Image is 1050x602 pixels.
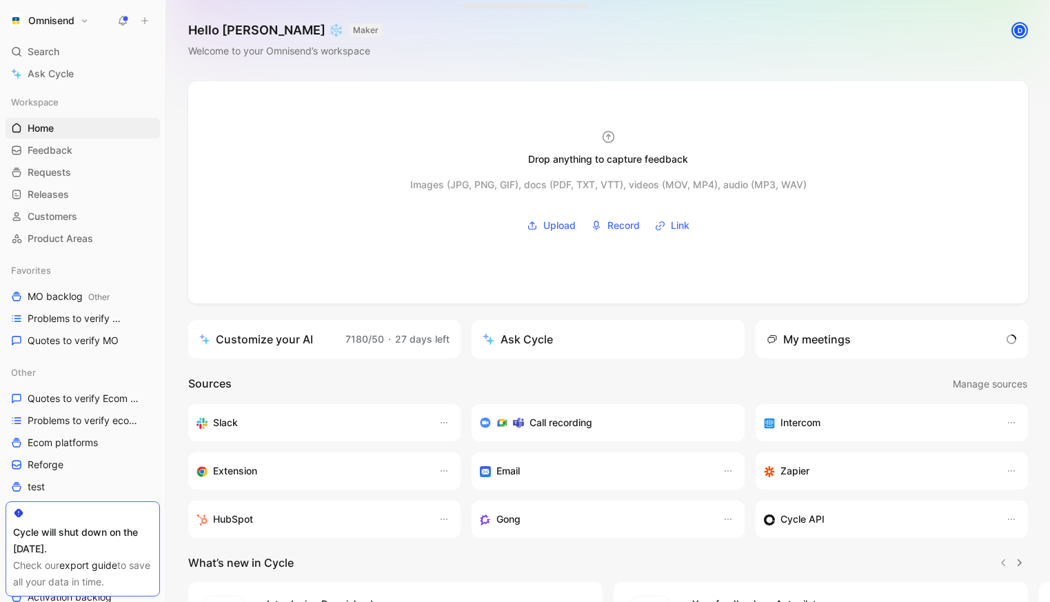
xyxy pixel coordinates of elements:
[213,511,253,528] h3: HubSpot
[6,228,160,249] a: Product Areas
[764,511,992,528] div: Sync customers & send feedback from custom sources. Get inspired by our favorite use case
[28,232,93,245] span: Product Areas
[28,312,125,325] span: Problems to verify MO
[586,215,645,236] button: Record
[28,43,59,60] span: Search
[6,92,160,112] div: Workspace
[480,463,708,479] div: Forward emails to your feedback inbox
[28,66,74,82] span: Ask Cycle
[395,333,450,345] span: 27 days left
[483,331,553,348] div: Ask Cycle
[6,162,160,183] a: Requests
[13,557,152,590] div: Check our to save all your data in time.
[522,215,580,236] button: Upload
[196,463,425,479] div: Capture feedback from anywhere on the web
[28,14,74,27] h1: Omnisend
[345,333,384,345] span: 7180/50
[6,118,160,139] a: Home
[6,286,160,307] a: MO backlogOther
[28,392,143,405] span: Quotes to verify Ecom platforms
[480,511,708,528] div: Capture feedback from your incoming calls
[11,95,59,109] span: Workspace
[6,140,160,161] a: Feedback
[188,375,232,393] h2: Sources
[88,292,110,302] span: Other
[6,11,92,30] button: OmnisendOmnisend
[6,184,160,205] a: Releases
[6,499,160,519] a: Feedback tracking
[780,414,820,431] h3: Intercom
[6,308,160,329] a: Problems to verify MO
[6,63,160,84] a: Ask Cycle
[6,206,160,227] a: Customers
[59,559,117,571] a: export guide
[6,362,160,383] div: Other
[496,463,520,479] h3: Email
[764,414,992,431] div: Sync your customers, send feedback and get updates in Intercom
[6,41,160,62] div: Search
[28,210,77,223] span: Customers
[480,414,725,431] div: Record & transcribe meetings from Zoom, Meet & Teams.
[496,511,521,528] h3: Gong
[28,121,54,135] span: Home
[543,217,576,234] span: Upload
[671,217,689,234] span: Link
[529,414,592,431] h3: Call recording
[28,480,45,494] span: test
[1013,23,1027,37] div: D
[388,333,391,345] span: ·
[11,365,36,379] span: Other
[188,320,461,359] a: Customize your AI7180/50·27 days left
[188,43,383,59] div: Welcome to your Omnisend’s workspace
[764,463,992,479] div: Capture feedback from thousands of sources with Zapier (survey results, recordings, sheets, etc).
[28,290,110,304] span: MO backlog
[28,188,69,201] span: Releases
[953,376,1027,392] span: Manage sources
[650,215,694,236] button: Link
[349,23,383,37] button: MAKER
[410,177,807,193] div: Images (JPG, PNG, GIF), docs (PDF, TXT, VTT), videos (MOV, MP4), audio (MP3, WAV)
[6,476,160,497] a: test
[472,320,744,359] button: Ask Cycle
[6,388,160,409] a: Quotes to verify Ecom platforms
[607,217,640,234] span: Record
[780,511,825,528] h3: Cycle API
[11,263,51,277] span: Favorites
[188,22,383,39] h1: Hello [PERSON_NAME] ❄️
[196,414,425,431] div: Sync your customers, send feedback and get updates in Slack
[6,432,160,453] a: Ecom platforms
[28,436,98,450] span: Ecom platforms
[6,410,160,431] a: Problems to verify ecom platforms
[28,165,71,179] span: Requests
[6,260,160,281] div: Favorites
[28,334,119,348] span: Quotes to verify MO
[9,14,23,28] img: Omnisend
[213,414,238,431] h3: Slack
[13,524,152,557] div: Cycle will shut down on the [DATE].
[952,375,1028,393] button: Manage sources
[6,454,160,475] a: Reforge
[780,463,809,479] h3: Zapier
[28,458,63,472] span: Reforge
[28,414,144,428] span: Problems to verify ecom platforms
[528,151,688,168] div: Drop anything to capture feedback
[6,330,160,351] a: Quotes to verify MO
[199,331,313,348] div: Customize your AI
[188,554,294,571] h2: What’s new in Cycle
[213,463,257,479] h3: Extension
[767,331,851,348] div: My meetings
[28,143,72,157] span: Feedback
